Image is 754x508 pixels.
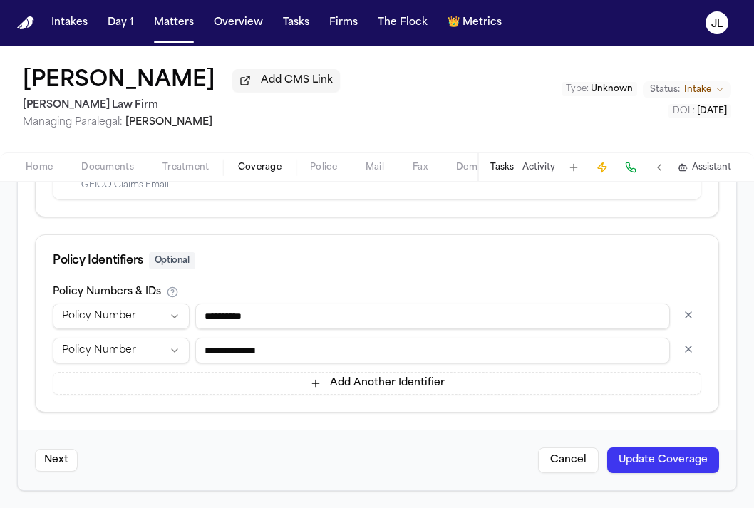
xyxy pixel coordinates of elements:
[81,180,252,191] div: GEICO Claims Email
[23,97,340,114] h2: [PERSON_NAME] Law Firm
[607,447,719,473] button: Update Coverage
[162,162,210,173] span: Treatment
[148,10,200,36] button: Matters
[591,85,633,93] span: Unknown
[277,10,315,36] button: Tasks
[23,68,215,94] h1: [PERSON_NAME]
[522,162,555,173] button: Activity
[564,157,584,177] button: Add Task
[684,84,711,95] span: Intake
[668,104,731,118] button: Edit DOL: 2025-09-07
[46,10,93,36] button: Intakes
[442,10,507,36] button: crownMetrics
[697,107,727,115] span: [DATE]
[566,85,589,93] span: Type :
[366,162,384,173] span: Mail
[17,16,34,30] a: Home
[372,10,433,36] button: The Flock
[149,252,195,269] span: Optional
[23,68,215,94] button: Edit matter name
[650,84,680,95] span: Status:
[53,252,701,269] div: Policy Identifiers
[261,73,333,88] span: Add CMS Link
[562,82,637,96] button: Edit Type: Unknown
[324,10,363,36] button: Firms
[53,287,161,297] label: Policy Numbers & IDs
[125,117,212,128] span: [PERSON_NAME]
[692,162,731,173] span: Assistant
[23,117,123,128] span: Managing Paralegal:
[310,162,337,173] span: Police
[17,16,34,30] img: Finch Logo
[35,449,78,472] button: Next
[413,162,428,173] span: Fax
[26,162,53,173] span: Home
[490,162,514,173] button: Tasks
[208,10,269,36] button: Overview
[592,157,612,177] button: Create Immediate Task
[678,162,731,173] button: Assistant
[538,447,599,473] button: Cancel
[621,157,641,177] button: Make a Call
[643,81,731,98] button: Change status from Intake
[232,69,340,92] button: Add CMS Link
[102,10,140,36] button: Day 1
[53,372,701,395] button: Add Another Identifier
[673,107,695,115] span: DOL :
[81,162,134,173] span: Documents
[456,162,495,173] span: Demand
[238,162,282,173] span: Coverage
